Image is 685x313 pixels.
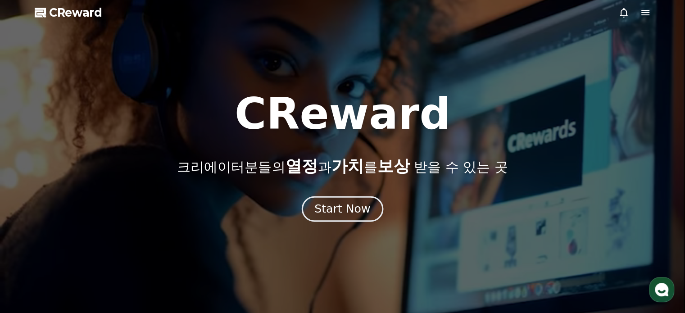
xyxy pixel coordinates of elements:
a: 대화 [59,238,116,261]
a: CReward [35,5,102,20]
span: CReward [49,5,102,20]
p: 크리에이터분들의 과 를 받을 수 있는 곳 [177,157,508,175]
span: 가치 [331,157,363,175]
span: 홈 [28,252,34,259]
span: 보상 [377,157,409,175]
h1: CReward [235,92,450,136]
a: Start Now [304,206,381,214]
span: 대화 [82,252,93,259]
a: 설정 [116,238,173,261]
div: Start Now [314,201,370,217]
span: 열정 [285,157,318,175]
a: 홈 [3,238,59,261]
span: 설정 [139,252,150,259]
button: Start Now [302,196,383,222]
